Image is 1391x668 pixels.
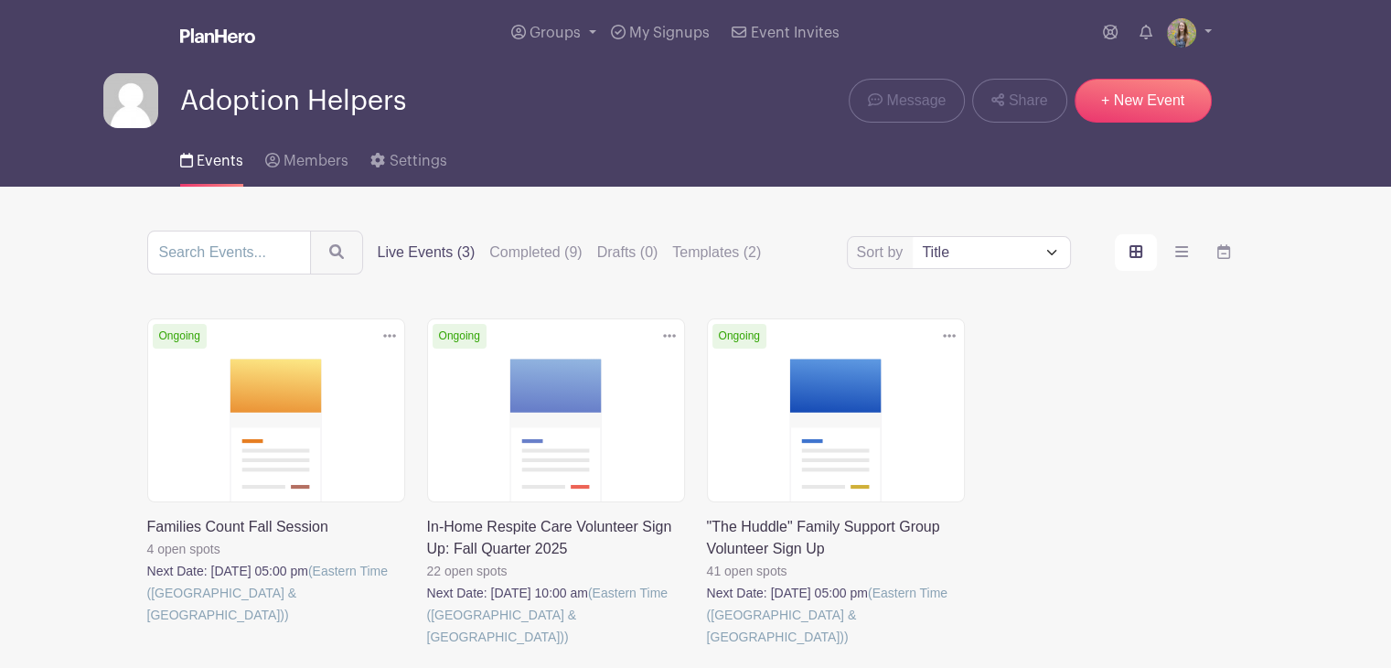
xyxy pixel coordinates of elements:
input: Search Events... [147,231,311,275]
span: Message [886,90,946,112]
a: + New Event [1075,79,1212,123]
a: Events [180,128,243,187]
img: IMG_0582.jpg [1167,18,1196,48]
label: Live Events (3) [378,242,476,264]
img: logo_white-6c42ec7e38ccf1d336a20a19083b03d10ae64f83f12c07503d8b9e83406b4c7d.svg [180,28,255,43]
span: Share [1009,90,1048,112]
label: Drafts (0) [597,242,658,264]
span: Adoption Helpers [180,86,406,116]
img: default-ce2991bfa6775e67f084385cd625a349d9dcbb7a52a09fb2fda1e96e2d18dcdb.png [103,73,158,128]
span: Members [284,154,348,168]
a: Message [849,79,965,123]
div: filters [378,242,762,264]
label: Completed (9) [489,242,582,264]
span: My Signups [629,26,710,40]
div: order and view [1115,234,1245,271]
span: Settings [390,154,447,168]
a: Members [265,128,348,187]
a: Settings [370,128,446,187]
label: Sort by [857,242,909,264]
span: Events [197,154,243,168]
span: Event Invites [751,26,840,40]
label: Templates (2) [672,242,761,264]
span: Groups [530,26,581,40]
a: Share [972,79,1066,123]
